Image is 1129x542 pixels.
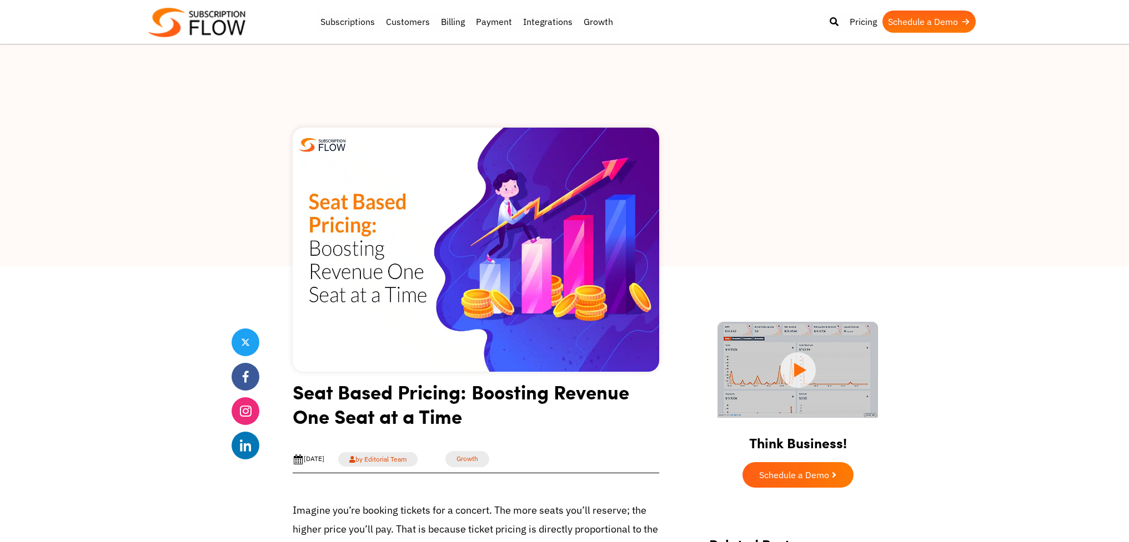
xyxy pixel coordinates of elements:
a: Schedule a Demo [882,11,976,33]
img: Subscriptionflow [148,8,245,37]
a: by Editorial Team [338,452,418,467]
a: Growth [578,11,619,33]
span: Schedule a Demo [759,470,829,479]
a: Growth [445,451,489,467]
a: Customers [380,11,435,33]
div: [DATE] [293,454,324,465]
img: intro video [717,322,878,418]
h1: Seat Based Pricing: Boosting Revenue One Seat at a Time [293,379,659,437]
a: Payment [470,11,518,33]
a: Billing [435,11,470,33]
a: Subscriptions [315,11,380,33]
a: Pricing [844,11,882,33]
a: Integrations [518,11,578,33]
img: Seat Based Pricing [293,128,659,372]
h2: Think Business! [698,421,898,457]
a: Schedule a Demo [742,462,854,488]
